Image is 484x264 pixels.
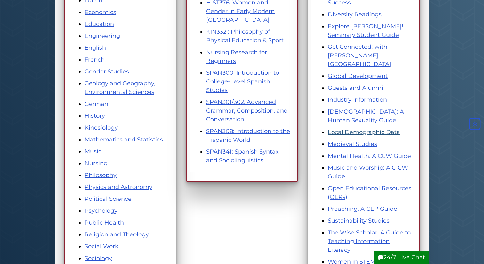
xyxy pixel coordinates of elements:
a: Preaching: A CEP Guide [328,205,397,212]
a: SPAN308: Introduction to the Hispanic World [206,128,290,143]
a: KIN332 : Philosophy of Physical Education & Sport [206,28,284,44]
a: Geology and Geography, Environmental Sciences [85,80,155,96]
a: French [85,56,105,63]
a: Sustainability Studies [328,217,390,224]
a: Physics and Astronomy [85,183,152,191]
a: Public Health [85,219,124,226]
a: Guests and Alumni [328,84,383,91]
button: 24/7 Live Chat [374,251,429,264]
a: Local Demographic Data [328,129,400,136]
a: Global Development [328,72,388,80]
a: Economics [85,9,116,16]
a: Mathematics and Statistics [85,136,163,143]
a: Music and Worship: A CICW Guide [328,164,408,180]
a: The Wise Scholar: A Guide to Teaching Information Literacy [328,229,411,253]
a: English [85,44,106,51]
a: Diversity Readings [328,11,382,18]
a: Political Science [85,195,132,202]
a: Gender Studies [85,68,129,75]
a: Sociology [85,255,112,262]
a: Philosophy [85,172,117,179]
a: SPAN301/302: Advanced Grammar, Composition, and Conversation [206,98,288,123]
a: Nursing Research for Beginners [206,49,267,64]
a: Education [85,21,114,28]
a: [DEMOGRAPHIC_DATA]: A Human Sexuality Guide [328,108,404,124]
a: Social Work [85,243,118,250]
a: Mental Health: A CCW Guide [328,152,411,159]
a: Music [85,148,101,155]
a: Psychology [85,207,117,214]
a: Back to Top [467,120,482,127]
a: Engineering [85,32,120,39]
a: German [85,100,108,107]
a: Medieval Studies [328,141,377,148]
a: Explore [PERSON_NAME]! Seminary Student Guide [328,23,403,38]
a: SPAN300: Introduction to College-Level Spanish Studies [206,69,279,94]
a: Industry Information [328,96,387,103]
a: History [85,112,105,119]
a: Nursing [85,160,108,167]
a: SPAN341: Spanish Syntax and Sociolinguistics [206,148,279,164]
a: Open Educational Resources (OERs) [328,185,411,200]
a: Get Connected! with [PERSON_NAME][GEOGRAPHIC_DATA] [328,43,391,68]
a: Kinesiology [85,124,118,131]
a: Religion and Theology [85,231,149,238]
